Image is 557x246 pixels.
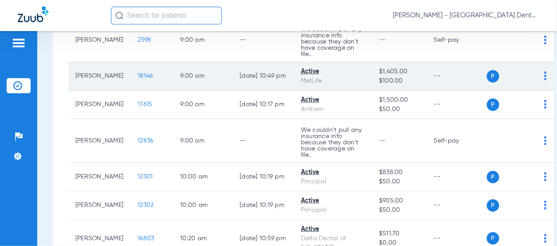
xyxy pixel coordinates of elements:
img: group-dot-blue.svg [544,172,547,181]
td: [PERSON_NAME] [68,18,130,62]
span: $511.70 [379,229,420,238]
span: $100.00 [379,76,420,86]
span: 2398 [138,37,151,43]
img: group-dot-blue.svg [544,136,547,145]
td: 10:00 AM [173,163,233,191]
td: [PERSON_NAME] [68,62,130,91]
td: -- [427,163,487,191]
td: [PERSON_NAME] [68,191,130,220]
td: [DATE] 10:19 PM [233,191,294,220]
img: Search Icon [115,12,123,20]
div: Active [301,95,365,105]
td: Self-pay [427,18,487,62]
td: 9:00 AM [173,91,233,119]
td: [DATE] 10:17 PM [233,91,294,119]
td: 9:00 AM [173,18,233,62]
div: Active [301,196,365,206]
span: -- [379,138,386,144]
td: Self-pay [427,119,487,163]
span: P [487,171,499,183]
span: 12836 [138,138,153,144]
span: $1,500.00 [379,95,420,105]
span: P [487,199,499,212]
p: We couldn’t pull any insurance info because they don’t have coverage on file. [301,26,365,57]
div: Active [301,168,365,177]
td: [DATE] 10:49 PM [233,62,294,91]
span: $50.00 [379,177,420,186]
div: Anthem [301,105,365,114]
td: [PERSON_NAME] [68,91,130,119]
div: Active [301,67,365,76]
div: MetLife [301,76,365,86]
span: P [487,232,499,245]
span: $905.00 [379,196,420,206]
td: [PERSON_NAME] [68,163,130,191]
td: 9:00 AM [173,62,233,91]
div: Principal [301,206,365,215]
img: group-dot-blue.svg [544,36,547,44]
td: -- [427,91,487,119]
img: hamburger-icon [12,38,26,48]
td: 10:00 AM [173,191,233,220]
img: group-dot-blue.svg [544,71,547,80]
img: Zuub Logo [18,7,48,22]
span: -- [379,37,386,43]
td: [DATE] 10:19 PM [233,163,294,191]
td: -- [427,191,487,220]
td: -- [427,62,487,91]
img: group-dot-blue.svg [544,100,547,109]
span: 18146 [138,73,153,79]
span: $50.00 [379,105,420,114]
span: 12301 [138,174,153,180]
img: group-dot-blue.svg [544,201,547,210]
span: [PERSON_NAME] - [GEOGRAPHIC_DATA] Dental HQ [393,11,539,20]
span: 12302 [138,202,154,208]
span: P [487,99,499,111]
div: Principal [301,177,365,186]
iframe: Chat Widget [513,203,557,246]
span: $1,405.00 [379,67,420,76]
p: We couldn’t pull any insurance info because they don’t have coverage on file. [301,127,365,158]
span: $50.00 [379,206,420,215]
td: [PERSON_NAME] [68,119,130,163]
span: 17615 [138,101,152,107]
span: P [487,70,499,83]
span: $838.00 [379,168,420,177]
div: Active [301,225,365,234]
td: -- [233,18,294,62]
input: Search for patients [111,7,222,24]
td: 9:00 AM [173,119,233,163]
span: 16803 [138,235,154,242]
td: -- [233,119,294,163]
